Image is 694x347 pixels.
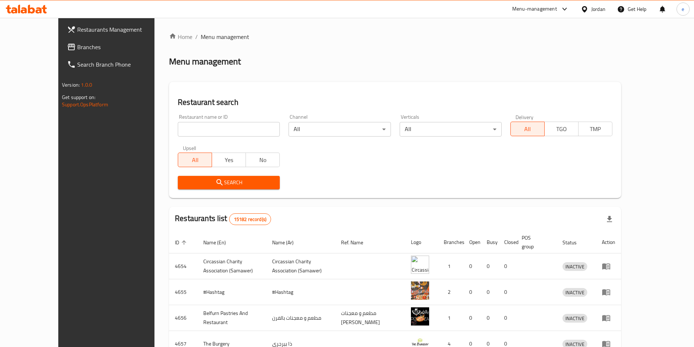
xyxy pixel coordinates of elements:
input: Search for restaurant name or ID.. [178,122,280,137]
div: Menu [602,314,615,322]
li: / [195,32,198,41]
a: Home [169,32,192,41]
div: All [400,122,502,137]
td: 0 [481,305,498,331]
th: Closed [498,231,516,253]
th: Busy [481,231,498,253]
td: 1 [438,253,463,279]
td: 0 [463,279,481,305]
td: مطعم و معجنات بالفرن [266,305,335,331]
a: Search Branch Phone [61,56,174,73]
img: Belfurn Pastries And Restaurant [411,307,429,326]
span: Yes [215,155,243,165]
label: Upsell [183,145,196,150]
span: Search Branch Phone [77,60,168,69]
a: Support.OpsPlatform [62,100,108,109]
div: INACTIVE [562,314,587,323]
img: ​Circassian ​Charity ​Association​ (Samawer) [411,256,429,274]
span: Get support on: [62,92,95,102]
span: INACTIVE [562,288,587,297]
span: Branches [77,43,168,51]
td: ​Circassian ​Charity ​Association​ (Samawer) [197,253,266,279]
td: مطعم و معجنات [PERSON_NAME] [335,305,405,331]
span: Name (En) [203,238,235,247]
button: TGO [544,122,579,136]
td: 0 [498,253,516,279]
td: 0 [463,305,481,331]
button: All [178,153,212,167]
button: TMP [578,122,612,136]
span: Name (Ar) [272,238,303,247]
div: All [289,122,391,137]
span: INACTIVE [562,263,587,271]
div: INACTIVE [562,262,587,271]
span: Version: [62,80,80,90]
td: 4655 [169,279,197,305]
span: ID [175,238,189,247]
td: 0 [463,253,481,279]
span: Status [562,238,586,247]
span: Menu management [201,32,249,41]
span: All [181,155,209,165]
div: INACTIVE [562,288,587,297]
td: 0 [498,305,516,331]
div: Total records count [229,213,271,225]
td: 4654 [169,253,197,279]
td: Belfurn Pastries And Restaurant [197,305,266,331]
span: INACTIVE [562,314,587,323]
td: #Hashtag [197,279,266,305]
td: ​Circassian ​Charity ​Association​ (Samawer) [266,253,335,279]
td: 4656 [169,305,197,331]
label: Delivery [515,114,534,119]
td: 0 [481,253,498,279]
button: Yes [212,153,246,167]
th: Open [463,231,481,253]
div: Menu [602,288,615,296]
td: 2 [438,279,463,305]
div: Menu [602,262,615,271]
span: Search [184,178,274,187]
div: Jordan [591,5,605,13]
h2: Menu management [169,56,241,67]
span: Restaurants Management [77,25,168,34]
th: Branches [438,231,463,253]
span: e [682,5,684,13]
td: 0 [481,279,498,305]
span: TMP [581,124,609,134]
span: 15182 record(s) [230,216,271,223]
img: #Hashtag [411,281,429,300]
span: Ref. Name [341,238,373,247]
h2: Restaurants list [175,213,271,225]
button: All [510,122,545,136]
h2: Restaurant search [178,97,612,108]
td: 1 [438,305,463,331]
span: TGO [548,124,576,134]
button: Search [178,176,280,189]
th: Action [596,231,621,253]
a: Restaurants Management [61,21,174,38]
span: POS group [522,233,548,251]
span: 1.0.0 [81,80,92,90]
th: Logo [405,231,438,253]
div: Export file [601,210,618,228]
a: Branches [61,38,174,56]
span: No [249,155,277,165]
td: #Hashtag [266,279,335,305]
nav: breadcrumb [169,32,621,41]
div: Menu-management [512,5,557,13]
td: 0 [498,279,516,305]
span: All [514,124,542,134]
button: No [246,153,280,167]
